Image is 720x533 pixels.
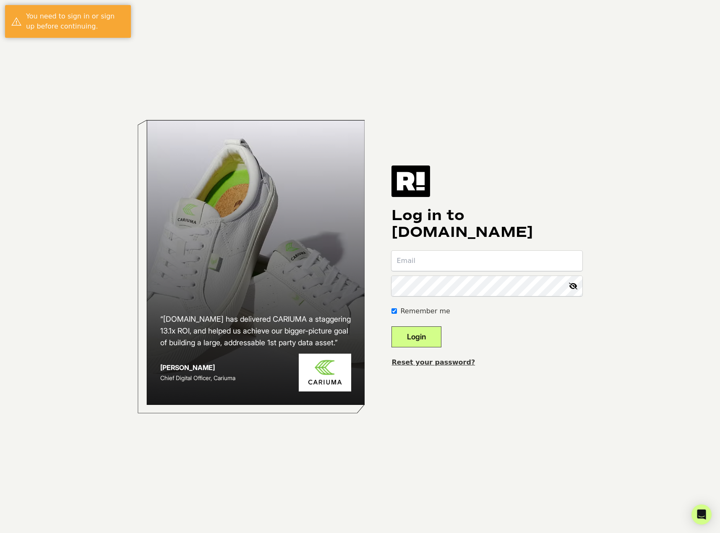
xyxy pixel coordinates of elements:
[400,306,450,316] label: Remember me
[391,207,582,241] h1: Log in to [DOMAIN_NAME]
[160,374,235,381] span: Chief Digital Officer, Cariuma
[691,504,712,525] div: Open Intercom Messenger
[299,354,351,392] img: Cariuma
[391,358,475,366] a: Reset your password?
[26,11,125,32] div: You need to sign in or sign up before continuing.
[391,251,582,271] input: Email
[391,326,441,347] button: Login
[160,313,352,349] h2: “[DOMAIN_NAME] has delivered CARIUMA a staggering 13.1x ROI, and helped us achieve our bigger-pic...
[160,363,215,372] strong: [PERSON_NAME]
[391,165,430,197] img: Retention.com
